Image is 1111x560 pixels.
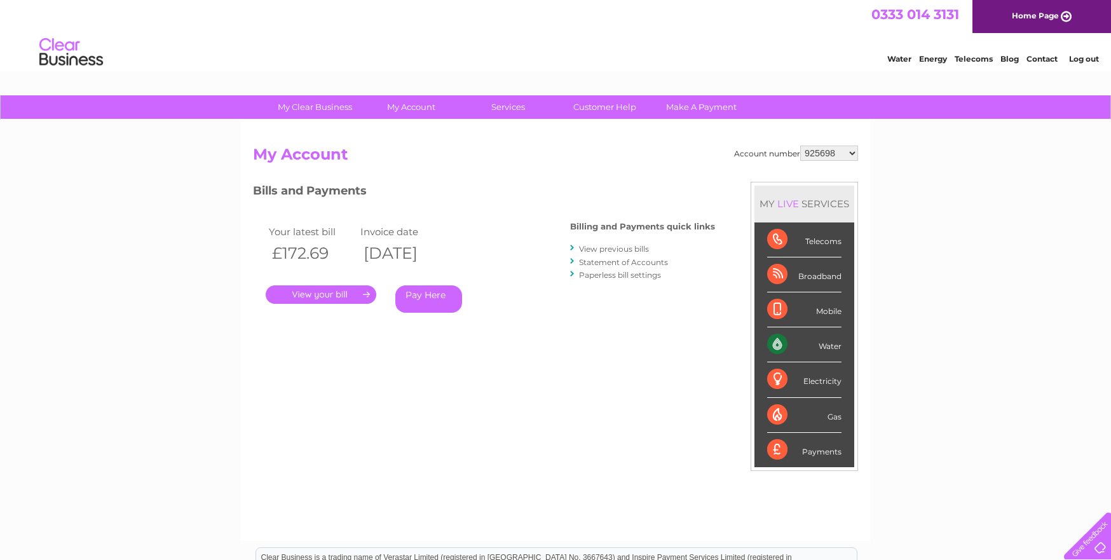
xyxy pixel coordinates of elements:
[767,257,842,292] div: Broadband
[262,95,367,119] a: My Clear Business
[767,327,842,362] div: Water
[649,95,754,119] a: Make A Payment
[579,244,649,254] a: View previous bills
[767,398,842,433] div: Gas
[39,33,104,72] img: logo.png
[253,182,715,204] h3: Bills and Payments
[767,292,842,327] div: Mobile
[775,198,801,210] div: LIVE
[456,95,561,119] a: Services
[1026,54,1058,64] a: Contact
[266,240,357,266] th: £172.69
[253,146,858,170] h2: My Account
[871,6,959,22] a: 0333 014 3131
[266,285,376,304] a: .
[887,54,911,64] a: Water
[395,285,462,313] a: Pay Here
[357,223,449,240] td: Invoice date
[266,223,357,240] td: Your latest bill
[570,222,715,231] h4: Billing and Payments quick links
[955,54,993,64] a: Telecoms
[579,270,661,280] a: Paperless bill settings
[767,362,842,397] div: Electricity
[1069,54,1099,64] a: Log out
[734,146,858,161] div: Account number
[1000,54,1019,64] a: Blog
[919,54,947,64] a: Energy
[359,95,464,119] a: My Account
[579,257,668,267] a: Statement of Accounts
[256,7,857,62] div: Clear Business is a trading name of Verastar Limited (registered in [GEOGRAPHIC_DATA] No. 3667643...
[754,186,854,222] div: MY SERVICES
[357,240,449,266] th: [DATE]
[552,95,657,119] a: Customer Help
[767,433,842,467] div: Payments
[767,222,842,257] div: Telecoms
